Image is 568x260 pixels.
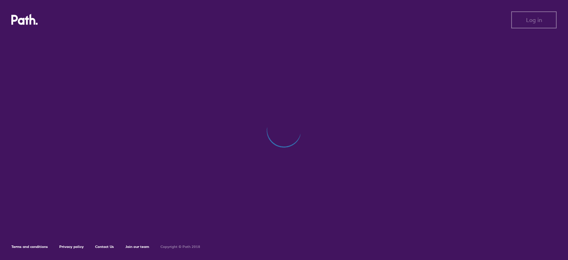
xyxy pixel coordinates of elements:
span: Log in [526,17,542,23]
a: Terms and conditions [11,244,48,249]
button: Log in [511,11,557,28]
a: Privacy policy [59,244,84,249]
a: Contact Us [95,244,114,249]
h6: Copyright © Path 2018 [160,245,200,249]
a: Join our team [125,244,149,249]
